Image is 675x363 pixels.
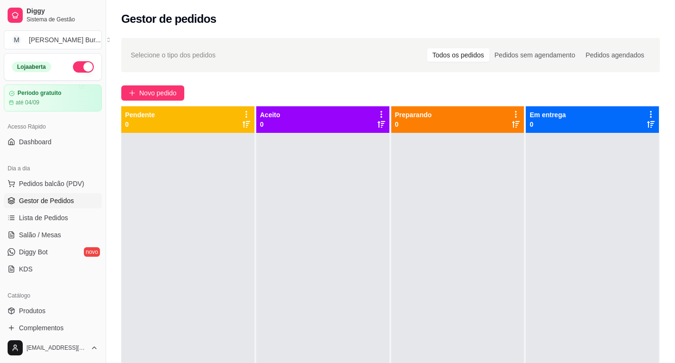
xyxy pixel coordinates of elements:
button: Novo pedido [121,85,184,101]
a: KDS [4,261,102,277]
button: Select a team [4,30,102,49]
a: Salão / Mesas [4,227,102,242]
span: plus [129,90,135,96]
button: [EMAIL_ADDRESS][DOMAIN_NAME] [4,336,102,359]
button: Alterar Status [73,61,94,73]
button: Pedidos balcão (PDV) [4,176,102,191]
p: 0 [125,120,155,129]
h2: Gestor de pedidos [121,11,216,27]
div: Pedidos agendados [580,48,649,62]
span: M [12,35,21,45]
a: Gestor de Pedidos [4,193,102,208]
span: Diggy [27,7,98,16]
p: 0 [260,120,280,129]
a: Dashboard [4,134,102,149]
div: Todos os pedidos [427,48,489,62]
article: até 04/09 [16,99,39,106]
a: Diggy Botnovo [4,244,102,260]
p: Pendente [125,110,155,120]
p: Aceito [260,110,280,120]
div: Acesso Rápido [4,119,102,134]
div: [PERSON_NAME] Bur ... [29,35,101,45]
span: Gestor de Pedidos [19,196,74,205]
p: Em entrega [530,110,566,120]
article: Período gratuito [18,90,62,97]
div: Pedidos sem agendamento [489,48,580,62]
a: DiggySistema de Gestão [4,4,102,27]
span: Dashboard [19,137,52,147]
span: Lista de Pedidos [19,213,68,223]
a: Produtos [4,303,102,318]
div: Loja aberta [12,62,51,72]
p: 0 [395,120,432,129]
span: [EMAIL_ADDRESS][DOMAIN_NAME] [27,344,87,352]
div: Dia a dia [4,161,102,176]
p: Preparando [395,110,432,120]
a: Complementos [4,320,102,335]
span: Salão / Mesas [19,230,61,240]
a: Período gratuitoaté 04/09 [4,84,102,112]
span: Sistema de Gestão [27,16,98,23]
span: Selecione o tipo dos pedidos [131,50,216,60]
div: Catálogo [4,288,102,303]
p: 0 [530,120,566,129]
span: Produtos [19,306,45,316]
span: KDS [19,264,33,274]
span: Diggy Bot [19,247,48,257]
span: Pedidos balcão (PDV) [19,179,84,188]
span: Novo pedido [139,88,177,98]
span: Complementos [19,323,63,333]
a: Lista de Pedidos [4,210,102,225]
